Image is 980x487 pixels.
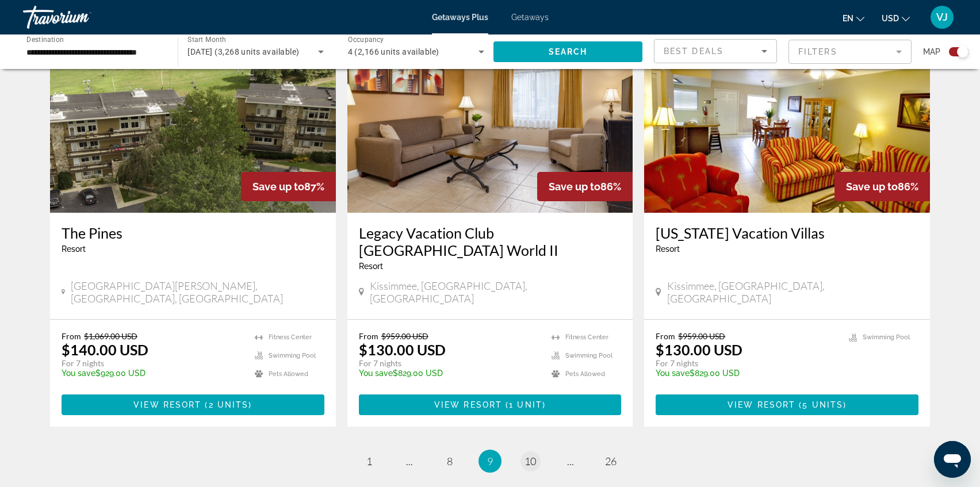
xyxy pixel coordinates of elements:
span: Resort [62,244,86,254]
span: Destination [26,35,64,43]
span: ... [406,455,413,467]
p: $140.00 USD [62,341,148,358]
span: 4 (2,166 units available) [348,47,439,56]
span: View Resort [728,400,795,409]
span: From [359,331,378,341]
span: Fitness Center [269,333,312,341]
span: Save up to [252,181,304,193]
span: VJ [936,11,948,23]
button: Change currency [882,10,910,26]
button: Change language [843,10,864,26]
p: For 7 nights [62,358,243,369]
span: Save up to [846,181,898,193]
span: Resort [359,262,383,271]
mat-select: Sort by [664,44,767,58]
span: $959.00 USD [678,331,725,341]
span: Swimming Pool [565,352,612,359]
span: Resort [656,244,680,254]
button: Search [493,41,642,62]
button: User Menu [927,5,957,29]
span: Pets Allowed [269,370,308,378]
div: 86% [537,172,633,201]
p: $829.00 USD [656,369,837,378]
span: ( ) [502,400,546,409]
span: Swimming Pool [269,352,316,359]
p: $130.00 USD [656,341,742,358]
button: View Resort(2 units) [62,394,324,415]
span: ... [567,455,574,467]
span: From [62,331,81,341]
nav: Pagination [50,450,930,473]
span: 1 unit [509,400,542,409]
p: $829.00 USD [359,369,541,378]
span: View Resort [133,400,201,409]
span: ( ) [201,400,252,409]
span: [GEOGRAPHIC_DATA][PERSON_NAME], [GEOGRAPHIC_DATA], [GEOGRAPHIC_DATA] [71,279,324,305]
span: 1 [366,455,372,467]
span: 5 units [802,400,843,409]
span: You save [656,369,690,378]
span: [DATE] (3,268 units available) [187,47,299,56]
button: View Resort(5 units) [656,394,918,415]
span: 2 units [209,400,249,409]
button: Filter [788,39,912,64]
span: Occupancy [348,36,384,44]
span: Save up to [549,181,600,193]
a: Travorium [23,2,138,32]
a: The Pines [62,224,324,241]
div: 87% [241,172,336,201]
span: View Resort [434,400,502,409]
div: 86% [834,172,930,201]
span: Fitness Center [565,333,608,341]
span: Kissimmee, [GEOGRAPHIC_DATA], [GEOGRAPHIC_DATA] [370,279,621,305]
span: Swimming Pool [863,333,910,341]
span: You save [359,369,393,378]
span: 8 [447,455,453,467]
span: 26 [605,455,617,467]
span: From [656,331,675,341]
img: 8688I01X.jpg [347,29,633,213]
a: Getaways [511,13,549,22]
p: $130.00 USD [359,341,446,358]
span: Kissimmee, [GEOGRAPHIC_DATA], [GEOGRAPHIC_DATA] [667,279,918,305]
span: Best Deals [664,47,723,56]
span: 10 [525,455,536,467]
span: $1,069.00 USD [84,331,137,341]
span: 9 [487,455,493,467]
a: [US_STATE] Vacation Villas [656,224,918,241]
a: Getaways Plus [432,13,488,22]
a: Legacy Vacation Club [GEOGRAPHIC_DATA] World II [359,224,622,259]
button: View Resort(1 unit) [359,394,622,415]
span: You save [62,369,95,378]
p: For 7 nights [656,358,837,369]
span: Map [923,44,940,60]
span: Pets Allowed [565,370,605,378]
span: $959.00 USD [381,331,428,341]
p: For 7 nights [359,358,541,369]
img: 0776I01L.jpg [644,29,930,213]
span: Start Month [187,36,226,44]
p: $929.00 USD [62,369,243,378]
img: 0233E01X.jpg [50,29,336,213]
iframe: Button to launch messaging window [934,441,971,478]
span: en [843,14,853,23]
span: ( ) [795,400,847,409]
span: USD [882,14,899,23]
span: Search [549,47,588,56]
